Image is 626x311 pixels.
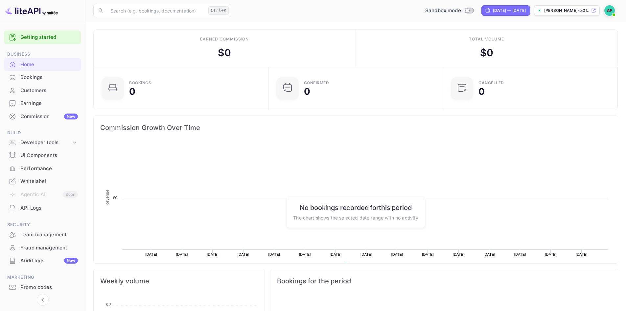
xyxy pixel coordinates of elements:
text: [DATE] [483,252,495,256]
span: Business [4,51,81,58]
a: API Logs [4,202,81,214]
div: Earnings [20,100,78,107]
div: Customers [4,84,81,97]
a: Bookings [4,71,81,83]
a: Team management [4,228,81,241]
div: Home [4,58,81,71]
img: LiteAPI logo [5,5,58,16]
p: [PERSON_NAME]-pj0f... [544,8,590,13]
text: $0 [113,196,117,200]
text: [DATE] [330,252,342,256]
a: Fraud management [4,242,81,254]
div: API Logs [20,204,78,212]
div: Commission [20,113,78,120]
text: [DATE] [268,252,280,256]
text: [DATE] [207,252,219,256]
div: Audit logsNew [4,254,81,267]
div: Whitelabel [20,178,78,185]
div: UI Components [20,152,78,159]
text: [DATE] [238,252,249,256]
div: 0 [478,87,485,96]
span: Sandbox mode [425,7,461,14]
div: Promo codes [20,284,78,291]
img: Alexander Presman [604,5,615,16]
text: [DATE] [360,252,372,256]
div: Audit logs [20,257,78,265]
span: Bookings for the period [277,276,611,286]
text: [DATE] [145,252,157,256]
text: [DATE] [514,252,526,256]
button: Collapse navigation [37,294,49,306]
text: [DATE] [176,252,188,256]
div: Developer tools [4,137,81,148]
h6: No bookings recorded for this period [293,203,418,211]
div: Bookings [4,71,81,84]
a: Audit logsNew [4,254,81,267]
span: Weekly volume [100,276,258,286]
text: Revenue [351,263,367,268]
div: Total volume [469,36,504,42]
a: Promo codes [4,281,81,293]
div: Home [20,61,78,68]
div: Getting started [4,31,81,44]
span: Security [4,221,81,228]
a: Whitelabel [4,175,81,187]
a: Home [4,58,81,70]
div: Fraud management [20,244,78,252]
span: Marketing [4,274,81,281]
tspan: $ 2 [106,302,111,307]
span: Commission Growth Over Time [100,122,611,133]
div: 0 [129,87,135,96]
div: CommissionNew [4,110,81,123]
a: UI Components [4,149,81,161]
div: Performance [20,165,78,172]
div: Team management [20,231,78,239]
div: Bookings [129,81,151,85]
div: Ctrl+K [208,6,229,15]
a: Earnings [4,97,81,109]
div: $ 0 [218,45,231,60]
text: [DATE] [576,252,588,256]
text: [DATE] [391,252,403,256]
div: Promo codes [4,281,81,294]
input: Search (e.g. bookings, documentation) [106,4,206,17]
div: New [64,114,78,119]
a: Performance [4,162,81,174]
a: Customers [4,84,81,96]
div: Earnings [4,97,81,110]
div: Team management [4,228,81,241]
div: $ 0 [480,45,493,60]
a: Getting started [20,34,78,41]
text: Revenue [105,190,110,206]
div: [DATE] — [DATE] [493,8,526,13]
text: [DATE] [453,252,465,256]
div: Customers [20,87,78,94]
div: UI Components [4,149,81,162]
div: Whitelabel [4,175,81,188]
div: Bookings [20,74,78,81]
text: [DATE] [545,252,557,256]
div: CANCELLED [478,81,504,85]
text: [DATE] [299,252,311,256]
div: Earned commission [200,36,249,42]
div: Developer tools [20,139,71,146]
div: 0 [304,87,310,96]
p: The chart shows the selected date range with no activity [293,214,418,221]
text: [DATE] [422,252,434,256]
div: Switch to Production mode [423,7,476,14]
div: Performance [4,162,81,175]
span: Build [4,129,81,137]
a: CommissionNew [4,110,81,122]
div: New [64,258,78,264]
div: Confirmed [304,81,329,85]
